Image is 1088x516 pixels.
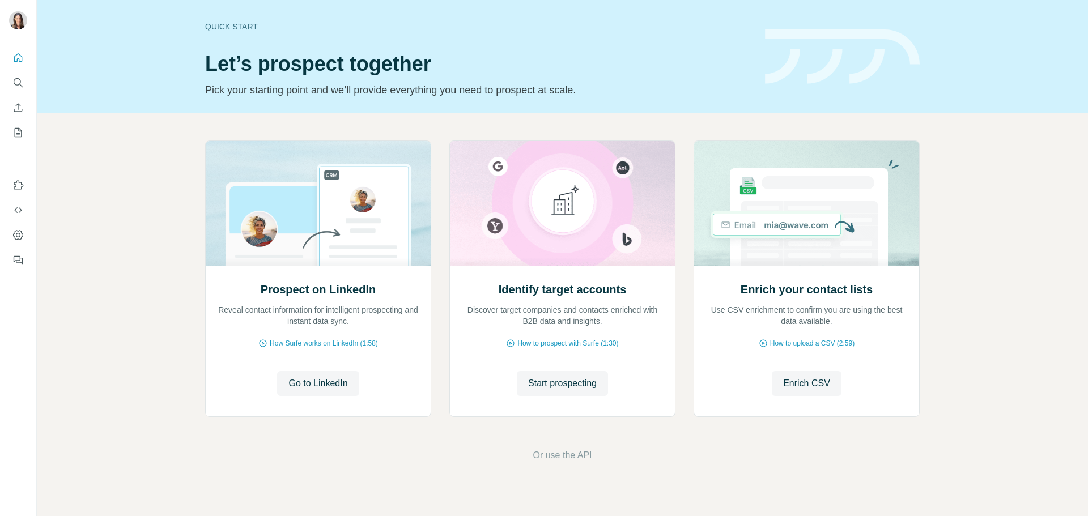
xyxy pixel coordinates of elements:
[205,21,751,32] div: Quick start
[694,141,920,266] img: Enrich your contact lists
[9,200,27,220] button: Use Surfe API
[261,282,376,297] h2: Prospect on LinkedIn
[770,338,855,348] span: How to upload a CSV (2:59)
[205,53,751,75] h1: Let’s prospect together
[9,122,27,143] button: My lists
[288,377,347,390] span: Go to LinkedIn
[270,338,378,348] span: How Surfe works on LinkedIn (1:58)
[765,29,920,84] img: banner
[528,377,597,390] span: Start prospecting
[9,225,27,245] button: Dashboard
[9,73,27,93] button: Search
[9,97,27,118] button: Enrich CSV
[9,11,27,29] img: Avatar
[449,141,675,266] img: Identify target accounts
[205,82,751,98] p: Pick your starting point and we’ll provide everything you need to prospect at scale.
[205,141,431,266] img: Prospect on LinkedIn
[9,250,27,270] button: Feedback
[461,304,664,327] p: Discover target companies and contacts enriched with B2B data and insights.
[517,338,618,348] span: How to prospect with Surfe (1:30)
[499,282,627,297] h2: Identify target accounts
[9,48,27,68] button: Quick start
[517,371,608,396] button: Start prospecting
[783,377,830,390] span: Enrich CSV
[772,371,841,396] button: Enrich CSV
[533,449,592,462] button: Or use the API
[277,371,359,396] button: Go to LinkedIn
[741,282,873,297] h2: Enrich your contact lists
[705,304,908,327] p: Use CSV enrichment to confirm you are using the best data available.
[9,175,27,195] button: Use Surfe on LinkedIn
[217,304,419,327] p: Reveal contact information for intelligent prospecting and instant data sync.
